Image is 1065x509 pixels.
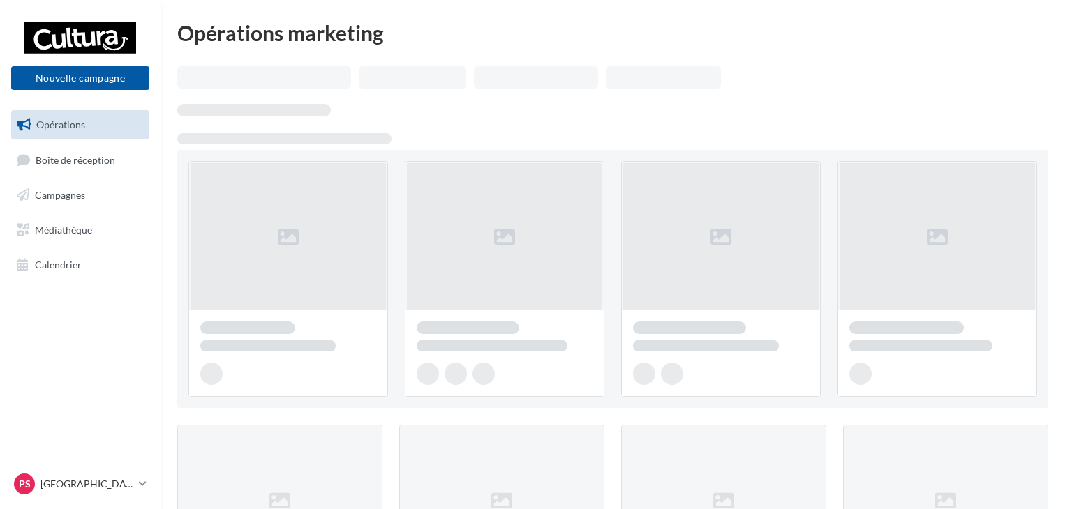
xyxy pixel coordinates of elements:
a: Campagnes [8,181,152,210]
span: Opérations [36,119,85,130]
button: Nouvelle campagne [11,66,149,90]
span: Calendrier [35,258,82,270]
a: Opérations [8,110,152,139]
span: Boîte de réception [36,153,115,165]
span: Ps [19,477,31,491]
p: [GEOGRAPHIC_DATA] [40,477,133,491]
a: Médiathèque [8,215,152,245]
span: Campagnes [35,189,85,201]
a: Ps [GEOGRAPHIC_DATA] [11,471,149,497]
span: Médiathèque [35,224,92,236]
a: Calendrier [8,250,152,280]
div: Opérations marketing [177,22,1048,43]
a: Boîte de réception [8,145,152,175]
